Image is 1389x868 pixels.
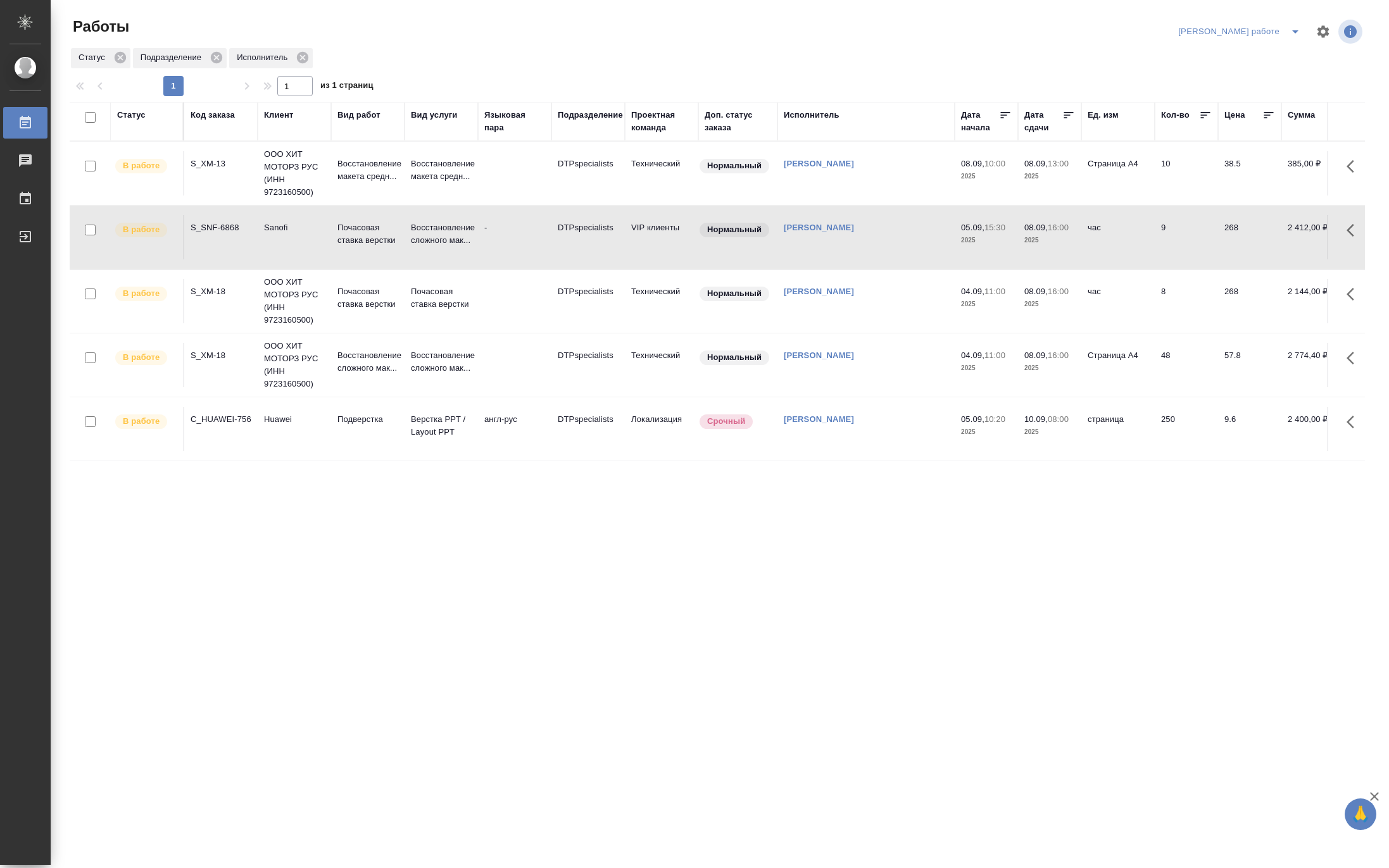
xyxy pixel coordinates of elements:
p: Восстановление сложного мак... [411,221,472,247]
td: 2 144,00 ₽ [1281,279,1345,323]
p: 2025 [1024,170,1075,183]
div: Подразделение [558,109,623,121]
td: Локализация [625,407,698,451]
p: Статус [79,51,110,64]
div: Кол-во [1161,109,1190,121]
p: 05.09, [961,414,984,424]
div: Исполнитель выполняет работу [114,221,177,239]
div: Цена [1224,109,1245,121]
p: В работе [123,415,160,428]
td: DTPspecialists [551,279,625,323]
div: Исполнитель выполняет работу [114,285,177,302]
span: Посмотреть информацию [1338,20,1365,44]
td: Технический [625,151,698,195]
p: Нормальный [707,159,762,172]
span: из 1 страниц [320,78,374,96]
td: Страница А4 [1081,151,1155,195]
td: 57.8 [1218,343,1281,387]
td: DTPspecialists [551,343,625,387]
p: 10.09, [1024,414,1048,424]
button: Здесь прячутся важные кнопки [1339,279,1369,309]
p: 08.09, [961,159,984,168]
p: 2025 [1024,426,1075,438]
p: Срочный [707,415,745,428]
p: Нормальный [707,223,762,236]
div: S_XM-18 [191,285,251,298]
div: Сумма [1288,109,1315,121]
td: Технический [625,279,698,323]
p: В работе [123,223,160,236]
p: 04.09, [961,350,984,360]
div: S_SNF-6868 [191,221,251,234]
p: Нормальный [707,287,762,300]
div: Исполнитель [229,48,313,68]
td: Страница А4 [1081,343,1155,387]
p: 2025 [1024,362,1075,375]
div: Дата начала [961,109,999,134]
td: 385,00 ₽ [1281,151,1345,195]
div: Подразделение [133,48,227,68]
p: Восстановление макета средн... [337,158,398,183]
td: 8 [1155,279,1218,323]
p: В работе [123,159,160,172]
a: [PERSON_NAME] [784,223,854,232]
p: 08.09, [1024,223,1048,232]
p: 05.09, [961,223,984,232]
button: 🙏 [1345,798,1376,830]
td: - [478,215,551,259]
p: ООО ХИТ МОТОРЗ РУС (ИНН 9723160500) [264,276,325,326]
p: В работе [123,351,160,364]
p: Почасовая ставка верстки [411,285,472,311]
a: [PERSON_NAME] [784,350,854,360]
p: 16:00 [1048,350,1069,360]
p: Huawei [264,413,325,426]
button: Здесь прячутся важные кнопки [1339,407,1369,437]
div: split button [1175,22,1308,42]
div: Исполнитель выполняет работу [114,349,177,366]
td: DTPspecialists [551,215,625,259]
td: 38.5 [1218,151,1281,195]
div: C_HUAWEI-756 [191,413,251,426]
td: 48 [1155,343,1218,387]
div: Проектная команда [631,109,692,134]
span: Настроить таблицу [1308,16,1338,47]
td: 2 412,00 ₽ [1281,215,1345,259]
a: [PERSON_NAME] [784,159,854,168]
p: 16:00 [1048,223,1069,232]
td: 268 [1218,279,1281,323]
div: Вид работ [337,109,380,121]
p: 15:30 [984,223,1005,232]
td: 250 [1155,407,1218,451]
p: 08:00 [1048,414,1069,424]
td: 268 [1218,215,1281,259]
div: Языковая пара [484,109,545,134]
div: Дата сдачи [1024,109,1062,134]
p: Восстановление макета средн... [411,158,472,183]
button: Здесь прячутся важные кнопки [1339,343,1369,373]
td: DTPspecialists [551,407,625,451]
p: В работе [123,287,160,300]
a: [PERSON_NAME] [784,287,854,296]
div: Код заказа [191,109,235,121]
td: 9 [1155,215,1218,259]
p: 11:00 [984,287,1005,296]
p: 08.09, [1024,287,1048,296]
p: Исполнитель [237,51,292,64]
td: час [1081,279,1155,323]
div: Клиент [264,109,293,121]
div: Исполнитель выполняет работу [114,158,177,175]
p: Подразделение [141,51,206,64]
td: 2 400,00 ₽ [1281,407,1345,451]
div: Исполнитель [784,109,839,121]
div: S_XM-13 [191,158,251,170]
p: Почасовая ставка верстки [337,221,398,247]
td: 10 [1155,151,1218,195]
p: ООО ХИТ МОТОРЗ РУС (ИНН 9723160500) [264,148,325,199]
p: 13:00 [1048,159,1069,168]
div: Исполнитель выполняет работу [114,413,177,430]
p: 08.09, [1024,159,1048,168]
p: Восстановление сложного мак... [337,349,398,375]
p: 2025 [961,426,1012,438]
p: ООО ХИТ МОТОРЗ РУС (ИНН 9723160500) [264,340,325,390]
span: 🙏 [1350,801,1371,828]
